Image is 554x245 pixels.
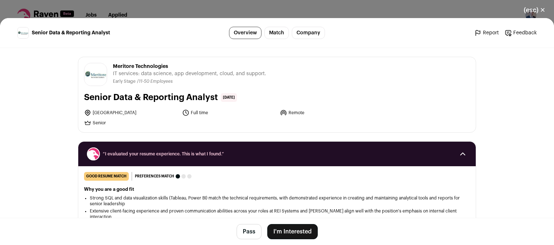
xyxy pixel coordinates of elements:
[113,63,266,70] span: Meritore Technologies
[90,208,464,220] li: Extensive client-facing experience and proven communication abilities across your roles at REI Sy...
[137,79,173,84] li: /
[113,70,266,77] span: IT services: data science, app development, cloud, and support.
[84,109,178,116] li: [GEOGRAPHIC_DATA]
[229,27,261,39] a: Overview
[90,195,464,207] li: Strong SQL and data visualization skills (Tableau, Power BI) match the technical requirements, wi...
[280,109,374,116] li: Remote
[505,29,537,36] a: Feedback
[113,79,137,84] li: Early Stage
[32,29,110,36] span: Senior Data & Reporting Analyst
[84,92,218,103] h1: Senior Data & Reporting Analyst
[515,2,554,18] button: Close modal
[135,173,174,180] span: Preferences match
[474,29,499,36] a: Report
[84,119,178,126] li: Senior
[237,224,261,239] button: Pass
[139,79,173,83] span: 11-50 Employees
[84,186,470,192] h2: Why you are a good fit
[103,151,451,157] span: “I evaluated your resume experience. This is what I found.”
[182,109,276,116] li: Full time
[84,63,107,86] img: 41e82921097587c4f29eb721ce21395067b86394d994c0e43df44f019d6e6570
[292,27,325,39] a: Company
[221,93,237,102] span: [DATE]
[267,224,318,239] button: I'm Interested
[18,27,28,38] img: 41e82921097587c4f29eb721ce21395067b86394d994c0e43df44f019d6e6570
[84,172,129,181] div: good resume match
[264,27,289,39] a: Match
